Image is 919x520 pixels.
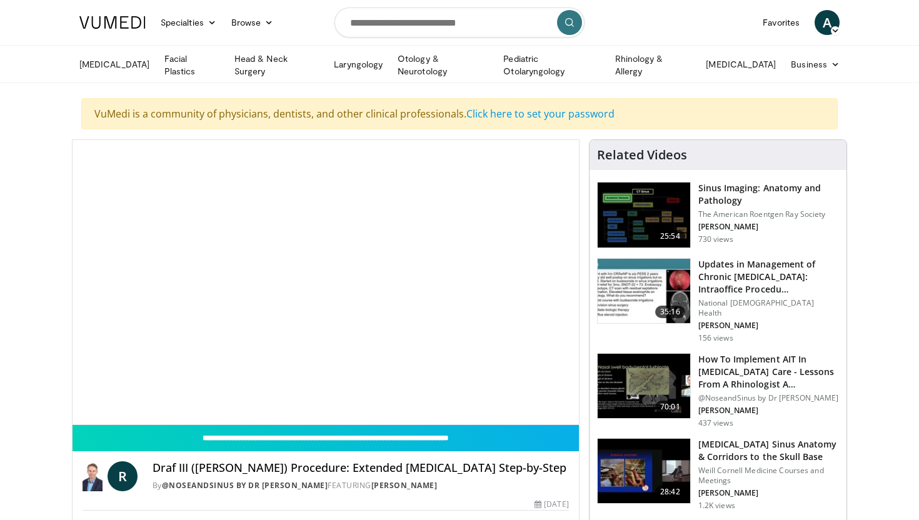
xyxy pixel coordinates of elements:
[698,321,839,331] p: [PERSON_NAME]
[755,10,807,35] a: Favorites
[153,480,569,491] div: By FEATURING
[371,480,438,491] a: [PERSON_NAME]
[655,230,685,242] span: 25:54
[698,488,839,498] p: [PERSON_NAME]
[698,222,839,232] p: [PERSON_NAME]
[598,354,690,419] img: 3d43f09a-5d0c-4774-880e-3909ea54edb9.150x105_q85_crop-smart_upscale.jpg
[698,234,733,244] p: 730 views
[698,182,839,207] h3: Sinus Imaging: Anatomy and Pathology
[698,209,839,219] p: The American Roentgen Ray Society
[597,147,687,162] h4: Related Videos
[698,418,733,428] p: 437 views
[79,16,146,29] img: VuMedi Logo
[698,393,839,403] p: @NoseandSinus by Dr [PERSON_NAME]
[608,52,699,77] a: Rhinology & Allergy
[783,52,847,77] a: Business
[698,52,783,77] a: [MEDICAL_DATA]
[597,258,839,343] a: 35:16 Updates in Management of Chronic [MEDICAL_DATA]: Intraoffice Procedu… National [DEMOGRAPHIC...
[108,461,138,491] a: R
[698,298,839,318] p: National [DEMOGRAPHIC_DATA] Health
[224,10,281,35] a: Browse
[390,52,496,77] a: Otology & Neurotology
[73,140,579,425] video-js: Video Player
[698,353,839,391] h3: How To Implement AIT In [MEDICAL_DATA] Care - Lessons From A Rhinologist A…
[597,353,839,428] a: 70:01 How To Implement AIT In [MEDICAL_DATA] Care - Lessons From A Rhinologist A… @NoseandSinus b...
[81,98,838,129] div: VuMedi is a community of physicians, dentists, and other clinical professionals.
[597,438,839,511] a: 28:42 [MEDICAL_DATA] Sinus Anatomy & Corridors to the Skull Base Weill Cornell Medicine Courses a...
[698,438,839,463] h3: [MEDICAL_DATA] Sinus Anatomy & Corridors to the Skull Base
[598,439,690,504] img: 276d523b-ec6d-4eb7-b147-bbf3804ee4a7.150x105_q85_crop-smart_upscale.jpg
[598,182,690,247] img: 5d00bf9a-6682-42b9-8190-7af1e88f226b.150x105_q85_crop-smart_upscale.jpg
[83,461,103,491] img: @NoseandSinus by Dr Richard Harvey
[598,259,690,324] img: 4d46ad28-bf85-4ffa-992f-e5d3336e5220.150x105_q85_crop-smart_upscale.jpg
[153,461,569,475] h4: Draf III ([PERSON_NAME]) Procedure: Extended [MEDICAL_DATA] Step-by-Step
[698,258,839,296] h3: Updates in Management of Chronic [MEDICAL_DATA]: Intraoffice Procedu…
[535,499,568,510] div: [DATE]
[72,52,157,77] a: [MEDICAL_DATA]
[227,52,326,77] a: Head & Neck Surgery
[334,7,585,37] input: Search topics, interventions
[815,10,840,35] a: A
[655,306,685,318] span: 35:16
[162,480,328,491] a: @NoseandSinus by Dr [PERSON_NAME]
[698,466,839,486] p: Weill Cornell Medicine Courses and Meetings
[597,182,839,248] a: 25:54 Sinus Imaging: Anatomy and Pathology The American Roentgen Ray Society [PERSON_NAME] 730 views
[157,52,227,77] a: Facial Plastics
[153,10,224,35] a: Specialties
[466,107,615,121] a: Click here to set your password
[655,486,685,498] span: 28:42
[496,52,607,77] a: Pediatric Otolaryngology
[655,401,685,413] span: 70:01
[698,333,733,343] p: 156 views
[326,52,390,77] a: Laryngology
[698,501,735,511] p: 1.2K views
[698,406,839,416] p: [PERSON_NAME]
